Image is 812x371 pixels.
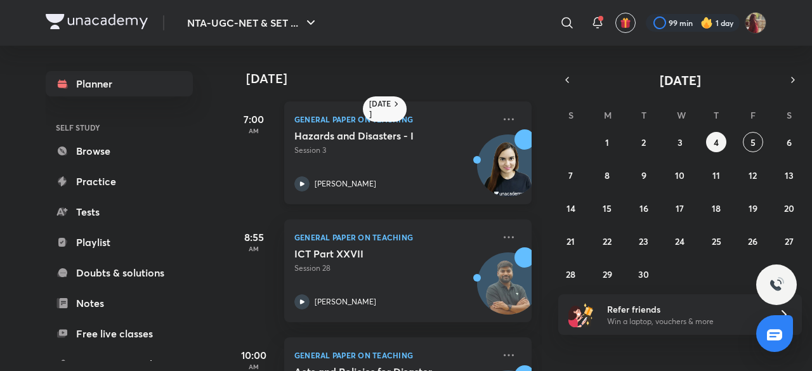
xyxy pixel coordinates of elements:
[670,165,690,185] button: September 10, 2025
[779,132,799,152] button: September 6, 2025
[748,235,757,247] abbr: September 26, 2025
[700,16,713,29] img: streak
[294,112,494,127] p: General Paper on Teaching
[639,235,648,247] abbr: September 23, 2025
[604,109,612,121] abbr: Monday
[712,202,721,214] abbr: September 18, 2025
[478,141,539,202] img: Avatar
[675,235,684,247] abbr: September 24, 2025
[576,71,784,89] button: [DATE]
[568,109,573,121] abbr: Sunday
[566,268,575,280] abbr: September 28, 2025
[638,268,649,280] abbr: September 30, 2025
[634,132,654,152] button: September 2, 2025
[294,247,452,260] h5: ICT Part XXVII
[634,231,654,251] button: September 23, 2025
[634,264,654,284] button: September 30, 2025
[568,302,594,327] img: referral
[369,99,391,119] h6: [DATE]
[603,268,612,280] abbr: September 29, 2025
[670,198,690,218] button: September 17, 2025
[605,169,610,181] abbr: September 8, 2025
[294,230,494,245] p: General Paper on Teaching
[478,259,539,320] img: Avatar
[315,296,376,308] p: [PERSON_NAME]
[779,165,799,185] button: September 13, 2025
[180,10,326,36] button: NTA-UGC-NET & SET ...
[568,169,573,181] abbr: September 7, 2025
[294,129,452,142] h5: Hazards and Disasters - I
[678,136,683,148] abbr: September 3, 2025
[750,136,756,148] abbr: September 5, 2025
[46,71,193,96] a: Planner
[787,136,792,148] abbr: September 6, 2025
[561,198,581,218] button: September 14, 2025
[706,165,726,185] button: September 11, 2025
[743,231,763,251] button: September 26, 2025
[749,202,757,214] abbr: September 19, 2025
[670,231,690,251] button: September 24, 2025
[706,132,726,152] button: September 4, 2025
[677,109,686,121] abbr: Wednesday
[605,136,609,148] abbr: September 1, 2025
[566,235,575,247] abbr: September 21, 2025
[46,321,193,346] a: Free live classes
[676,202,684,214] abbr: September 17, 2025
[597,264,617,284] button: September 29, 2025
[749,169,757,181] abbr: September 12, 2025
[561,165,581,185] button: September 7, 2025
[743,198,763,218] button: September 19, 2025
[634,165,654,185] button: September 9, 2025
[246,71,544,86] h4: [DATE]
[603,202,612,214] abbr: September 15, 2025
[561,264,581,284] button: September 28, 2025
[46,260,193,285] a: Doubts & solutions
[634,198,654,218] button: September 16, 2025
[706,231,726,251] button: September 25, 2025
[712,169,720,181] abbr: September 11, 2025
[769,277,784,292] img: ttu
[785,169,794,181] abbr: September 13, 2025
[712,235,721,247] abbr: September 25, 2025
[597,198,617,218] button: September 15, 2025
[714,109,719,121] abbr: Thursday
[607,316,763,327] p: Win a laptop, vouchers & more
[597,231,617,251] button: September 22, 2025
[294,263,494,274] p: Session 28
[641,136,646,148] abbr: September 2, 2025
[228,363,279,370] p: AM
[566,202,575,214] abbr: September 14, 2025
[706,198,726,218] button: September 18, 2025
[675,169,684,181] abbr: September 10, 2025
[743,165,763,185] button: September 12, 2025
[641,169,646,181] abbr: September 9, 2025
[639,202,648,214] abbr: September 16, 2025
[779,198,799,218] button: September 20, 2025
[597,165,617,185] button: September 8, 2025
[745,12,766,34] img: Srishti Sharma
[561,231,581,251] button: September 21, 2025
[46,199,193,225] a: Tests
[46,117,193,138] h6: SELF STUDY
[228,348,279,363] h5: 10:00
[228,245,279,252] p: AM
[46,169,193,194] a: Practice
[228,112,279,127] h5: 7:00
[46,14,148,29] img: Company Logo
[660,72,701,89] span: [DATE]
[714,136,719,148] abbr: September 4, 2025
[603,235,612,247] abbr: September 22, 2025
[641,109,646,121] abbr: Tuesday
[787,109,792,121] abbr: Saturday
[750,109,756,121] abbr: Friday
[779,231,799,251] button: September 27, 2025
[785,235,794,247] abbr: September 27, 2025
[46,14,148,32] a: Company Logo
[615,13,636,33] button: avatar
[46,138,193,164] a: Browse
[228,230,279,245] h5: 8:55
[228,127,279,134] p: AM
[597,132,617,152] button: September 1, 2025
[670,132,690,152] button: September 3, 2025
[294,145,494,156] p: Session 3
